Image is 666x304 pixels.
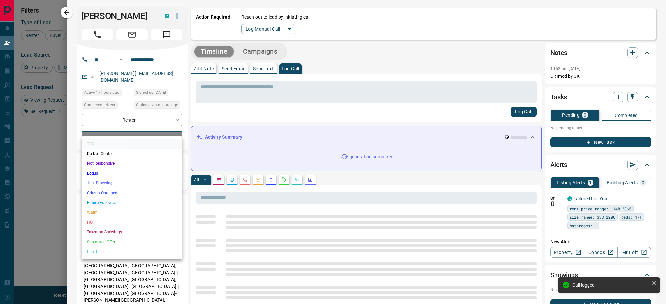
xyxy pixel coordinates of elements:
[82,237,182,247] li: Submitted Offer
[82,178,182,188] li: Just Browsing
[572,282,649,288] div: Call logged
[82,247,182,257] li: Client
[82,208,182,217] li: Warm
[82,149,182,159] li: Do Not Contact
[82,198,182,208] li: Future Follow Up
[82,227,182,237] li: Taken on Showings
[82,168,182,178] li: Bogus
[82,217,182,227] li: HOT
[82,188,182,198] li: Criteria Obtained
[82,159,182,168] li: Not Responsive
